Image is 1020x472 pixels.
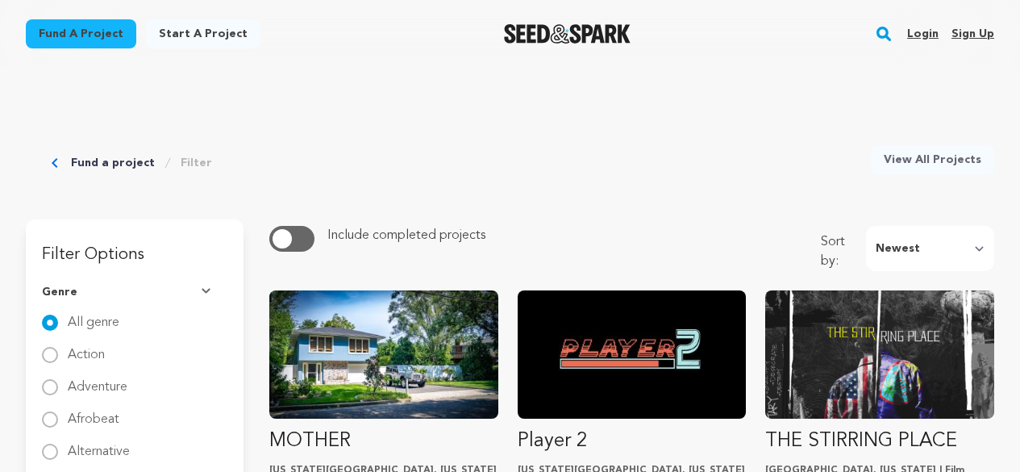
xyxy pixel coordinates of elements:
[765,428,994,454] p: THE STIRRING PLACE
[504,24,631,44] img: Seed&Spark Logo Dark Mode
[327,229,485,242] span: Include completed projects
[68,303,119,329] label: All genre
[68,432,130,458] label: Alternative
[871,145,994,174] a: View All Projects
[42,284,77,300] span: Genre
[68,400,119,426] label: Afrobeat
[269,428,498,454] p: MOTHER
[907,21,939,47] a: Login
[26,219,244,271] h3: Filter Options
[951,21,994,47] a: Sign up
[146,19,260,48] a: Start a project
[71,155,155,171] a: Fund a project
[202,288,214,296] img: Seed&Spark Arrow Down Icon
[52,145,212,181] div: Breadcrumb
[68,336,105,361] label: Action
[518,428,747,454] p: Player 2
[42,271,227,313] button: Genre
[181,155,212,171] a: Filter
[821,232,866,271] span: Sort by:
[504,24,631,44] a: Seed&Spark Homepage
[26,19,136,48] a: Fund a project
[68,368,127,394] label: Adventure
